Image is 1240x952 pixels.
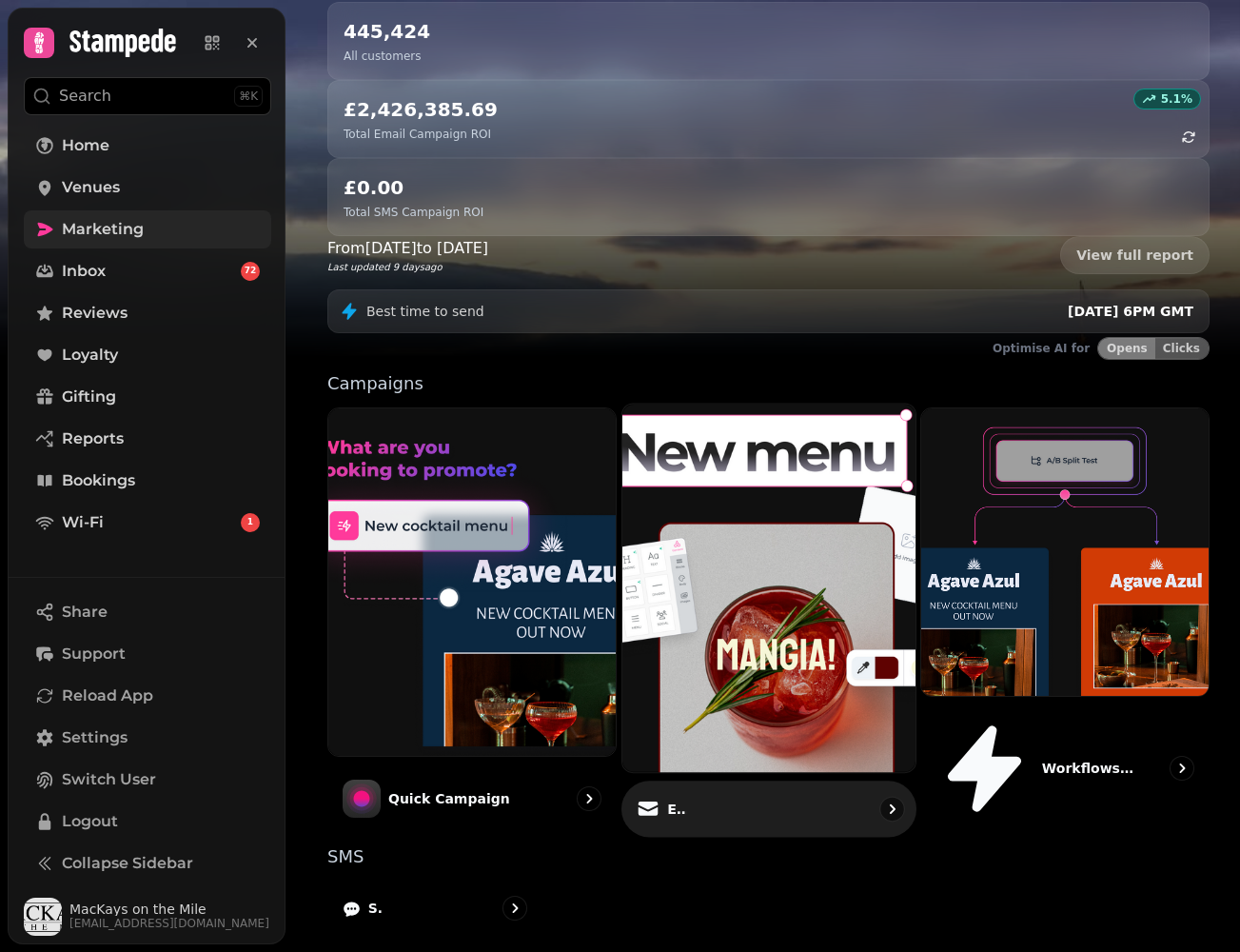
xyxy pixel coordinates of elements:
button: Opens [1098,338,1155,359]
p: Search [59,85,111,108]
a: Loyalty [24,336,271,374]
p: Total SMS Campaign ROI [344,205,483,220]
a: Venues [24,169,271,207]
p: SMS [327,848,1210,865]
span: Gifting [62,386,116,408]
p: Campaigns [327,375,1210,392]
h2: 445,424 [344,18,430,45]
button: refresh [1172,121,1205,153]
a: Gifting [24,378,271,416]
svg: go to [1172,759,1191,778]
svg: go to [580,789,599,808]
span: [EMAIL_ADDRESS][DOMAIN_NAME] [69,916,269,931]
span: Home [62,134,109,157]
p: Email [667,800,686,819]
p: 5.1 % [1161,91,1192,107]
div: ⌘K [234,86,263,107]
span: [DATE] 6PM GMT [1068,304,1193,319]
span: Settings [62,726,128,749]
button: Switch User [24,761,271,799]
span: Opens [1107,343,1148,354]
p: Total Email Campaign ROI [344,127,498,142]
span: Reload App [62,684,153,707]
a: Wi-Fi1 [24,504,271,542]
p: SMS [368,899,383,918]
span: Clicks [1163,343,1200,354]
a: EmailEmail [621,404,916,838]
span: Bookings [62,469,135,492]
a: Settings [24,719,271,757]
a: View full report [1060,236,1210,274]
a: Inbox72 [24,252,271,290]
p: All customers [344,49,430,64]
button: Search⌘K [24,77,271,115]
span: Inbox [62,260,106,283]
span: Logout [62,810,118,833]
img: Workflows (coming soon) [921,408,1209,696]
span: Switch User [62,768,156,791]
p: Optimise AI for [993,341,1090,356]
button: Share [24,593,271,631]
a: Workflows (coming soon)Workflows (coming soon) [920,407,1210,833]
button: Logout [24,803,271,841]
button: Reload App [24,677,271,715]
p: From [DATE] to [DATE] [327,237,488,260]
p: Quick Campaign [388,789,510,808]
button: User avatarMacKays on the Mile[EMAIL_ADDRESS][DOMAIN_NAME] [24,898,271,936]
span: Collapse Sidebar [62,852,193,875]
h2: £2,426,385.69 [344,96,498,123]
span: Reports [62,427,124,450]
button: Support [24,635,271,673]
span: Reviews [62,302,128,325]
img: User avatar [24,898,62,936]
p: Workflows (coming soon) [1042,759,1137,778]
p: Best time to send [366,302,484,321]
span: MacKays on the Mile [69,902,269,916]
span: 1 [247,516,253,529]
svg: go to [882,800,901,819]
a: SMS [327,881,542,936]
span: Loyalty [62,344,118,367]
img: Email [607,386,929,790]
a: Marketing [24,210,271,248]
span: Support [62,643,126,665]
span: Venues [62,176,120,199]
span: Share [62,601,108,624]
span: 72 [245,265,257,278]
a: Quick CampaignQuick Campaign [327,407,617,833]
a: Home [24,127,271,165]
img: Quick Campaign [328,408,616,756]
a: Reviews [24,294,271,332]
button: Clicks [1155,338,1209,359]
svg: go to [505,899,524,918]
span: Marketing [62,218,144,241]
p: Last updated 9 days ago [327,260,488,274]
a: Bookings [24,462,271,500]
h2: £0.00 [344,174,483,201]
button: Collapse Sidebar [24,844,271,883]
a: Reports [24,420,271,458]
span: Wi-Fi [62,511,104,534]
